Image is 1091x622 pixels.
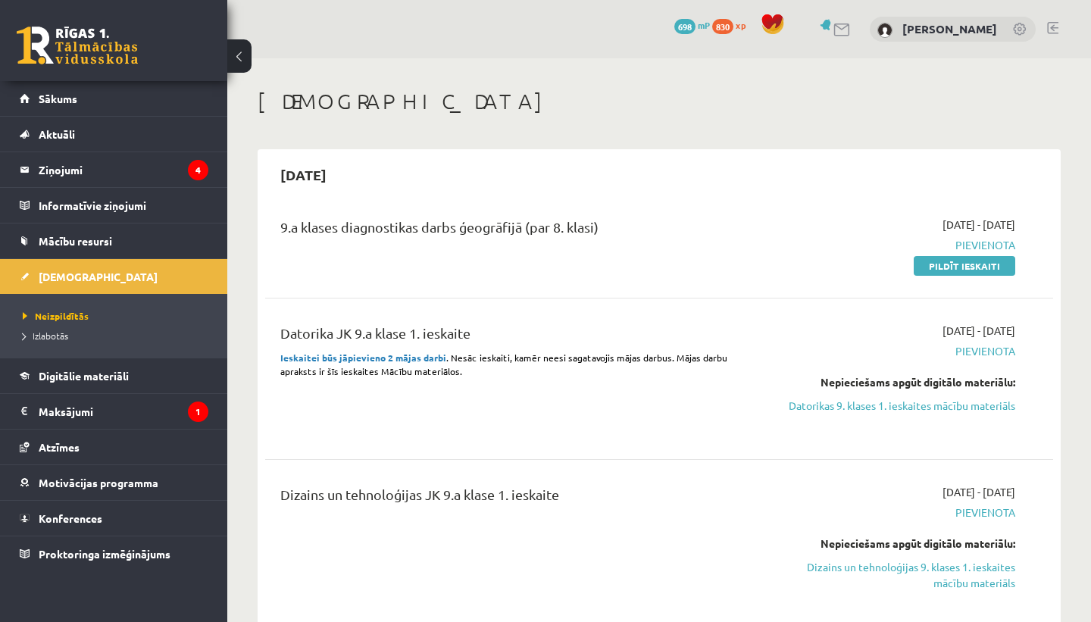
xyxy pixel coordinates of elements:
a: Izlabotās [23,329,212,342]
span: Pievienota [786,343,1015,359]
span: 830 [712,19,733,34]
span: [DATE] - [DATE] [943,484,1015,500]
a: Rīgas 1. Tālmācības vidusskola [17,27,138,64]
span: . Nesāc ieskaiti, kamēr neesi sagatavojis mājas darbus. Mājas darbu apraksts ir šīs ieskaites Māc... [280,352,727,377]
a: Informatīvie ziņojumi [20,188,208,223]
a: Mācību resursi [20,223,208,258]
div: Nepieciešams apgūt digitālo materiālu: [786,374,1015,390]
a: 698 mP [674,19,710,31]
a: Sākums [20,81,208,116]
a: Konferences [20,501,208,536]
legend: Informatīvie ziņojumi [39,188,208,223]
a: Atzīmes [20,430,208,464]
a: Datorikas 9. klases 1. ieskaites mācību materiāls [786,398,1015,414]
h2: [DATE] [265,157,342,192]
div: Nepieciešams apgūt digitālo materiālu: [786,536,1015,552]
a: Pildīt ieskaiti [914,256,1015,276]
a: 830 xp [712,19,753,31]
span: Konferences [39,511,102,525]
div: Dizains un tehnoloģijas JK 9.a klase 1. ieskaite [280,484,763,512]
span: Neizpildītās [23,310,89,322]
i: 4 [188,160,208,180]
span: Izlabotās [23,330,68,342]
span: Aktuāli [39,127,75,141]
strong: Ieskaitei būs jāpievieno 2 mājas darbi [280,352,446,364]
a: Digitālie materiāli [20,358,208,393]
a: [PERSON_NAME] [902,21,997,36]
div: Datorika JK 9.a klase 1. ieskaite [280,323,763,351]
span: xp [736,19,746,31]
div: 9.a klases diagnostikas darbs ģeogrāfijā (par 8. klasi) [280,217,763,245]
span: [DATE] - [DATE] [943,217,1015,233]
a: Aktuāli [20,117,208,152]
span: Mācību resursi [39,234,112,248]
span: [DEMOGRAPHIC_DATA] [39,270,158,283]
span: 698 [674,19,696,34]
a: Proktoringa izmēģinājums [20,536,208,571]
span: Digitālie materiāli [39,369,129,383]
a: [DEMOGRAPHIC_DATA] [20,259,208,294]
img: Loreta Kiršblūma [877,23,892,38]
a: Ziņojumi4 [20,152,208,187]
a: Neizpildītās [23,309,212,323]
legend: Ziņojumi [39,152,208,187]
a: Maksājumi1 [20,394,208,429]
legend: Maksājumi [39,394,208,429]
span: Atzīmes [39,440,80,454]
a: Motivācijas programma [20,465,208,500]
span: [DATE] - [DATE] [943,323,1015,339]
span: Sākums [39,92,77,105]
a: Dizains un tehnoloģijas 9. klases 1. ieskaites mācību materiāls [786,559,1015,591]
i: 1 [188,402,208,422]
span: Motivācijas programma [39,476,158,489]
span: mP [698,19,710,31]
span: Pievienota [786,237,1015,253]
h1: [DEMOGRAPHIC_DATA] [258,89,1061,114]
span: Pievienota [786,505,1015,520]
span: Proktoringa izmēģinājums [39,547,170,561]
